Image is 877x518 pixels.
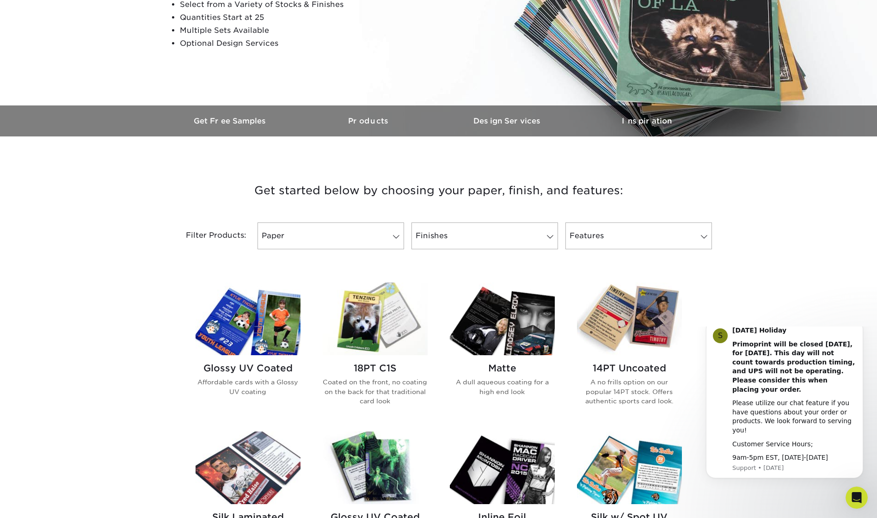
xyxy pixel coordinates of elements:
a: Design Services [439,105,577,136]
img: 14PT Uncoated Trading Cards [577,283,682,355]
h2: Glossy UV Coated [196,363,301,374]
img: Inline Foil Trading Cards [450,432,555,504]
div: Customer Service Hours; [40,113,164,123]
li: Multiple Sets Available [180,24,404,37]
h3: Get started below by choosing your paper, finish, and features: [168,170,709,211]
img: Glossy UV Coated w/ Inline Foil Trading Cards [323,432,428,504]
div: Filter Products: [161,222,254,249]
a: Paper [258,222,404,249]
li: Quantities Start at 25 [180,11,404,24]
img: Matte Trading Cards [450,283,555,355]
a: Get Free Samples [161,105,300,136]
a: 14PT Uncoated Trading Cards 14PT Uncoated A no frills option on our popular 14PT stock. Offers au... [577,283,682,420]
h3: Get Free Samples [161,117,300,125]
img: Glossy UV Coated Trading Cards [196,283,301,355]
iframe: Intercom notifications message [692,327,877,513]
a: Features [565,222,712,249]
h3: Products [300,117,439,125]
li: Optional Design Services [180,37,404,50]
p: Message from Support, sent 5w ago [40,137,164,146]
p: Coated on the front, no coating on the back for that traditional card look [323,377,428,406]
h3: Design Services [439,117,577,125]
h2: 18PT C1S [323,363,428,374]
p: Affordable cards with a Glossy UV coating [196,377,301,396]
img: Silk Laminated Trading Cards [196,432,301,504]
div: Please utilize our chat feature if you have questions about your order or products. We look forwa... [40,72,164,108]
a: Inspiration [577,105,716,136]
div: 9am-5pm EST, [DATE]-[DATE] [40,127,164,136]
h2: Matte [450,363,555,374]
p: A no frills option on our popular 14PT stock. Offers authentic sports card look. [577,377,682,406]
img: 18PT C1S Trading Cards [323,283,428,355]
a: Products [300,105,439,136]
div: Profile image for Support [21,2,36,17]
p: A dull aqueous coating for a high end look [450,377,555,396]
img: Silk w/ Spot UV Trading Cards [577,432,682,504]
a: 18PT C1S Trading Cards 18PT C1S Coated on the front, no coating on the back for that traditional ... [323,283,428,420]
a: Matte Trading Cards Matte A dull aqueous coating for a high end look [450,283,555,420]
iframe: Intercom live chat [846,487,868,509]
a: Glossy UV Coated Trading Cards Glossy UV Coated Affordable cards with a Glossy UV coating [196,283,301,420]
h3: Inspiration [577,117,716,125]
h2: 14PT Uncoated [577,363,682,374]
a: Finishes [411,222,558,249]
b: Primoprint will be closed [DATE], for [DATE]. This day will not count towards production timing, ... [40,14,163,67]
